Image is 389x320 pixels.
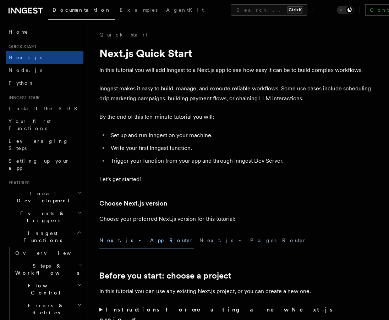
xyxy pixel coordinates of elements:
span: Leveraging Steps [9,138,69,151]
span: Features [6,180,29,186]
button: Next.js - App Router [99,232,194,248]
button: Next.js - Pages Router [199,232,307,248]
button: Errors & Retries [12,299,83,319]
p: Choose your preferred Next.js version for this tutorial: [99,214,378,224]
a: Documentation [48,2,115,20]
span: Documentation [53,7,111,13]
a: Examples [115,2,162,19]
span: Quick start [6,44,37,50]
span: AgentKit [166,7,204,13]
span: Python [9,80,34,86]
a: Next.js [6,51,83,64]
span: Home [9,28,28,35]
li: Write your first Inngest function. [109,143,378,153]
a: Install the SDK [6,102,83,115]
h1: Next.js Quick Start [99,47,378,60]
span: Examples [120,7,158,13]
span: Overview [15,250,88,256]
span: Local Development [6,190,77,204]
p: Let's get started! [99,174,378,184]
li: Set up and run Inngest on your machine. [109,130,378,140]
button: Flow Control [12,279,83,299]
a: Overview [12,247,83,259]
li: Trigger your function from your app and through Inngest Dev Server. [109,156,378,166]
p: Inngest makes it easy to build, manage, and execute reliable workflows. Some use cases include sc... [99,84,378,103]
p: In this tutorial you will add Inngest to a Next.js app to see how easy it can be to build complex... [99,65,378,75]
span: Node.js [9,67,42,73]
span: Inngest Functions [6,230,77,244]
a: Node.js [6,64,83,77]
a: AgentKit [162,2,208,19]
button: Local Development [6,187,83,207]
a: Setting up your app [6,155,83,174]
a: Quick start [99,31,148,38]
button: Events & Triggers [6,207,83,227]
a: Leveraging Steps [6,135,83,155]
span: Install the SDK [9,106,82,111]
a: Python [6,77,83,89]
span: Events & Triggers [6,210,77,224]
span: Flow Control [12,282,77,296]
a: Your first Functions [6,115,83,135]
button: Toggle dark mode [337,6,354,14]
p: In this tutorial you can use any existing Next.js project, or you can create a new one. [99,286,378,296]
span: Setting up your app [9,158,70,171]
a: Before you start: choose a project [99,271,231,281]
button: Inngest Functions [6,227,83,247]
a: Choose Next.js version [99,198,167,208]
span: Next.js [9,55,42,60]
a: Home [6,26,83,38]
span: Inngest tour [6,95,40,101]
span: Your first Functions [9,118,51,131]
button: Steps & Workflows [12,259,83,279]
kbd: Ctrl+K [287,6,303,13]
span: Steps & Workflows [12,262,79,276]
button: Search...Ctrl+K [231,4,307,16]
p: By the end of this ten-minute tutorial you will: [99,112,378,122]
span: Errors & Retries [12,302,77,316]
